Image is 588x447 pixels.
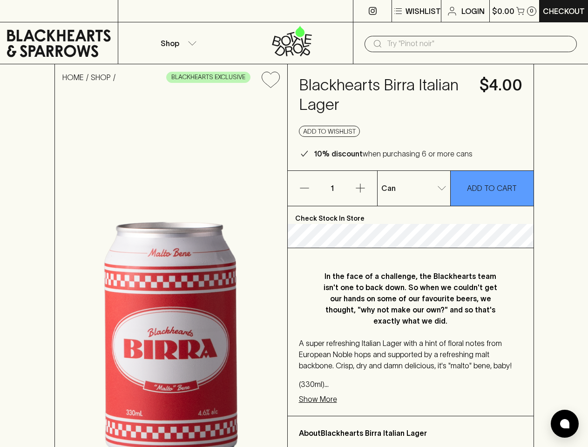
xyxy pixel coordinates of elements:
[387,36,569,51] input: Try "Pinot noir"
[492,6,514,17] p: $0.00
[467,183,517,194] p: ADD TO CART
[318,271,504,326] p: In the face of a challenge, the Blackhearts team isn't one to back down. So when we couldn't get ...
[381,183,396,194] p: Can
[91,73,111,81] a: SHOP
[62,73,84,81] a: HOME
[167,73,250,82] span: BLACKHEARTS EXCLUSIVE
[299,427,522,439] p: About Blackhearts Birra Italian Lager
[461,6,485,17] p: Login
[288,206,534,224] p: Check Stock In Store
[258,68,284,92] button: Add to wishlist
[530,8,534,14] p: 0
[299,393,337,405] p: Show More
[314,149,363,158] b: 10% discount
[299,379,522,390] p: (330ml) 4.6% ABV
[560,419,569,428] img: bubble-icon
[299,75,468,115] h4: Blackhearts Birra Italian Lager
[321,171,344,206] p: 1
[406,6,441,17] p: Wishlist
[314,148,473,159] p: when purchasing 6 or more cans
[543,6,585,17] p: Checkout
[299,338,522,371] p: A super refreshing Italian Lager with a hint of floral notes from European Noble hops and support...
[161,38,179,49] p: Shop
[480,75,522,95] h4: $4.00
[118,22,236,64] button: Shop
[299,126,360,137] button: Add to wishlist
[378,179,450,197] div: Can
[118,6,126,17] p: ⠀
[451,171,534,206] button: ADD TO CART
